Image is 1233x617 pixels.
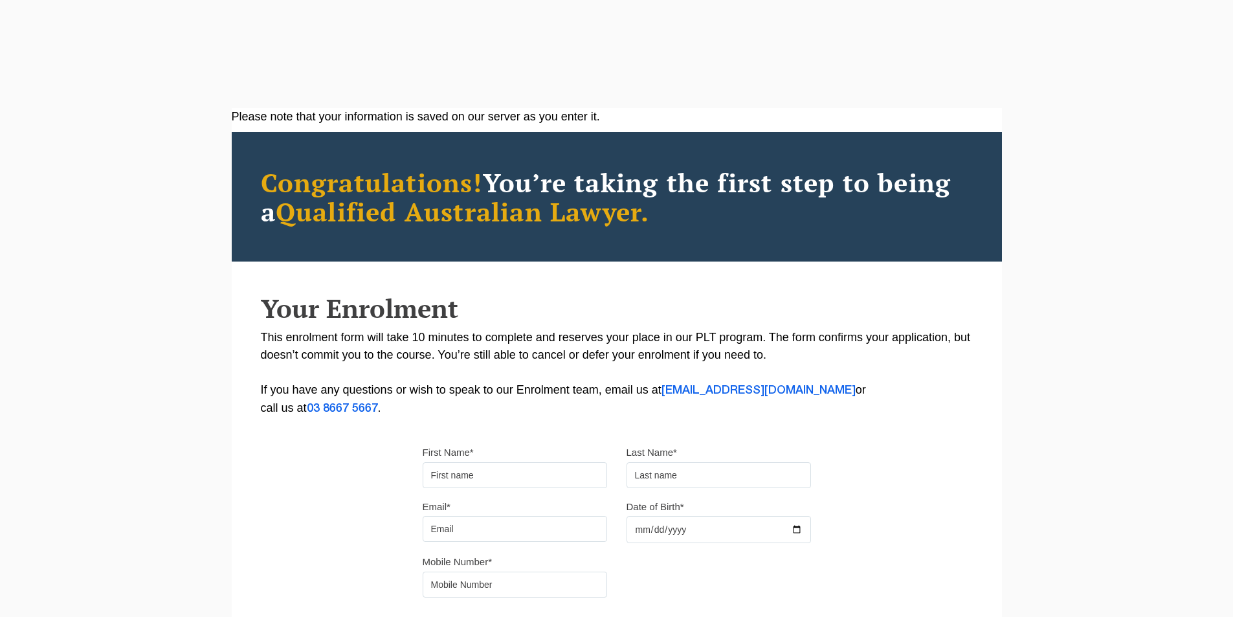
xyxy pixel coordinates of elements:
span: Qualified Australian Lawyer. [276,194,650,229]
p: This enrolment form will take 10 minutes to complete and reserves your place in our PLT program. ... [261,329,973,418]
input: Last name [627,462,811,488]
h2: Your Enrolment [261,294,973,322]
span: Congratulations! [261,165,483,199]
label: First Name* [423,446,474,459]
label: Last Name* [627,446,677,459]
input: Mobile Number [423,572,607,598]
a: [EMAIL_ADDRESS][DOMAIN_NAME] [661,385,856,396]
div: Please note that your information is saved on our server as you enter it. [232,108,1002,126]
label: Mobile Number* [423,555,493,568]
label: Email* [423,500,450,513]
a: 03 8667 5667 [307,403,378,414]
input: First name [423,462,607,488]
h2: You’re taking the first step to being a [261,168,973,226]
input: Email [423,516,607,542]
label: Date of Birth* [627,500,684,513]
